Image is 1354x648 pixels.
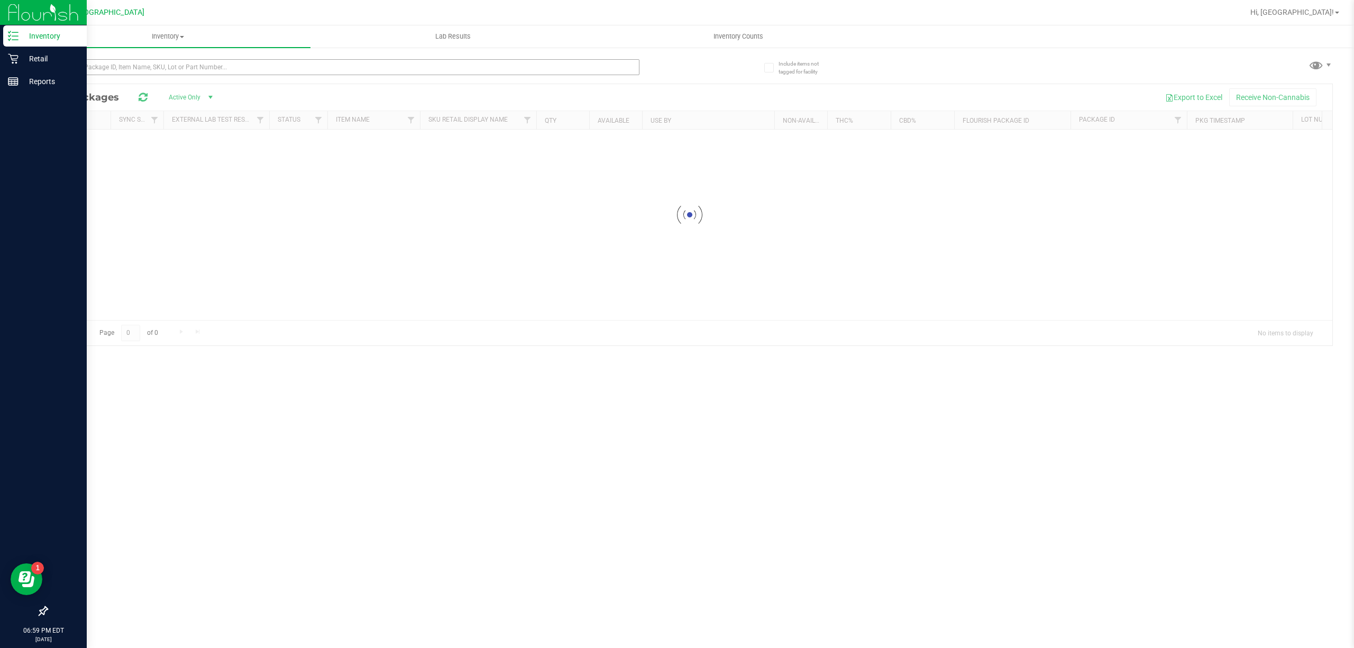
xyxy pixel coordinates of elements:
span: Hi, [GEOGRAPHIC_DATA]! [1250,8,1334,16]
span: Inventory Counts [699,32,777,41]
input: Search Package ID, Item Name, SKU, Lot or Part Number... [47,59,639,75]
span: Lab Results [421,32,485,41]
a: Inventory [25,25,310,48]
p: Reports [19,75,82,88]
inline-svg: Retail [8,53,19,64]
span: [GEOGRAPHIC_DATA] [72,8,144,17]
iframe: Resource center [11,563,42,595]
inline-svg: Reports [8,76,19,87]
p: 06:59 PM EDT [5,626,82,635]
p: Retail [19,52,82,65]
inline-svg: Inventory [8,31,19,41]
p: [DATE] [5,635,82,643]
span: Inventory [25,32,310,41]
p: Inventory [19,30,82,42]
iframe: Resource center unread badge [31,562,44,574]
span: Include items not tagged for facility [779,60,831,76]
a: Inventory Counts [596,25,881,48]
a: Lab Results [310,25,596,48]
